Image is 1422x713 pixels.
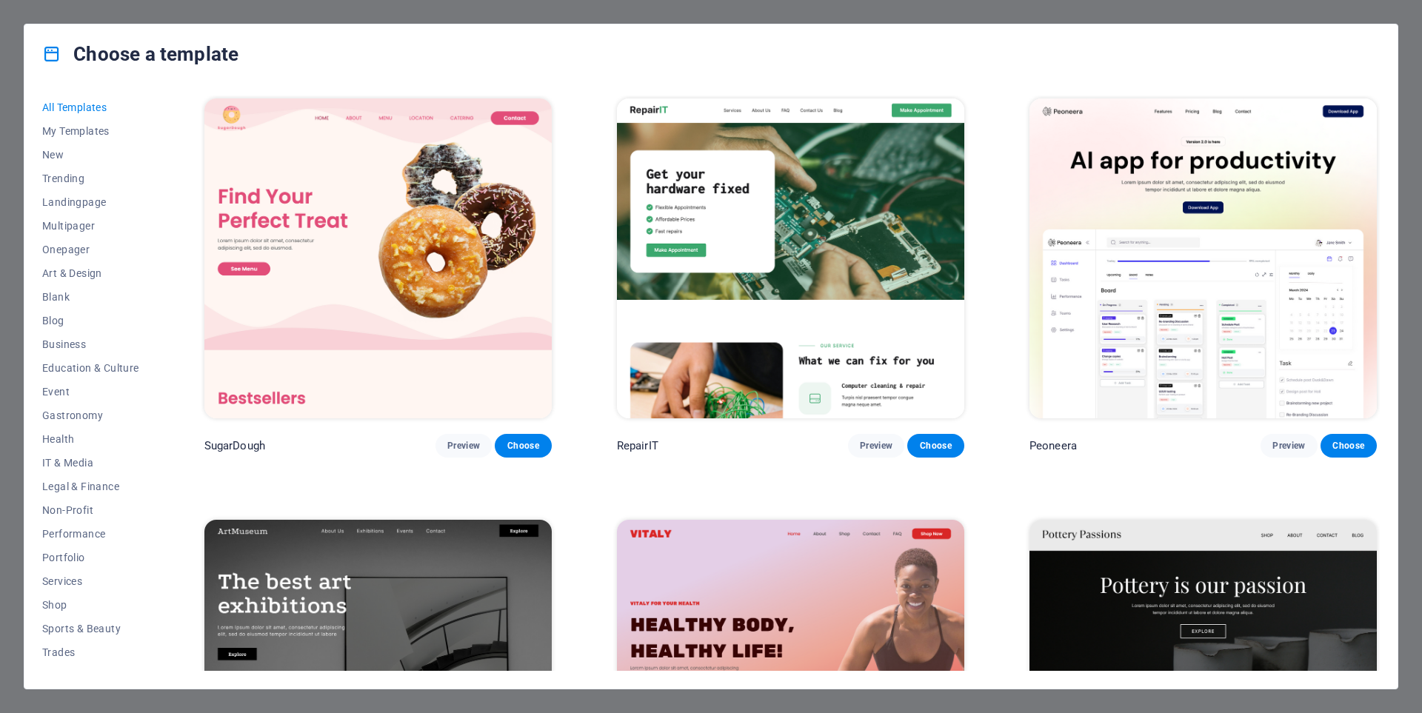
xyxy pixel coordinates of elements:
span: Trending [42,173,139,184]
p: RepairIT [617,438,658,453]
button: Travel [42,664,139,688]
span: Blank [42,291,139,303]
button: Blank [42,285,139,309]
span: Legal & Finance [42,481,139,492]
p: Peoneera [1029,438,1077,453]
span: Art & Design [42,267,139,279]
span: Trades [42,646,139,658]
button: Legal & Finance [42,475,139,498]
button: Trending [42,167,139,190]
button: Art & Design [42,261,139,285]
span: Blog [42,315,139,327]
span: Shop [42,599,139,611]
button: Choose [907,434,964,458]
button: My Templates [42,119,139,143]
p: SugarDough [204,438,265,453]
span: Non-Profit [42,504,139,516]
button: Health [42,427,139,451]
button: Performance [42,522,139,546]
h4: Choose a template [42,42,238,66]
button: Multipager [42,214,139,238]
button: Shop [42,593,139,617]
button: IT & Media [42,451,139,475]
span: Landingpage [42,196,139,208]
button: Preview [848,434,904,458]
span: Sports & Beauty [42,623,139,635]
span: IT & Media [42,457,139,469]
span: All Templates [42,101,139,113]
button: Landingpage [42,190,139,214]
span: Multipager [42,220,139,232]
button: All Templates [42,96,139,119]
span: Business [42,338,139,350]
button: Education & Culture [42,356,139,380]
span: Gastronomy [42,409,139,421]
span: My Templates [42,125,139,137]
span: Choose [507,440,539,452]
span: Onepager [42,244,139,255]
span: Choose [919,440,952,452]
span: Portfolio [42,552,139,563]
img: Peoneera [1029,98,1377,418]
img: SugarDough [204,98,552,418]
button: Choose [495,434,551,458]
span: Education & Culture [42,362,139,374]
button: Blog [42,309,139,332]
button: New [42,143,139,167]
button: Business [42,332,139,356]
button: Portfolio [42,546,139,569]
button: Gastronomy [42,404,139,427]
span: New [42,149,139,161]
span: Health [42,433,139,445]
button: Preview [435,434,492,458]
button: Non-Profit [42,498,139,522]
span: Performance [42,528,139,540]
span: Preview [447,440,480,452]
button: Sports & Beauty [42,617,139,640]
button: Onepager [42,238,139,261]
img: RepairIT [617,98,964,418]
button: Trades [42,640,139,664]
span: Event [42,386,139,398]
span: Travel [42,670,139,682]
span: Services [42,575,139,587]
span: Preview [860,440,892,452]
button: Services [42,569,139,593]
button: Event [42,380,139,404]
